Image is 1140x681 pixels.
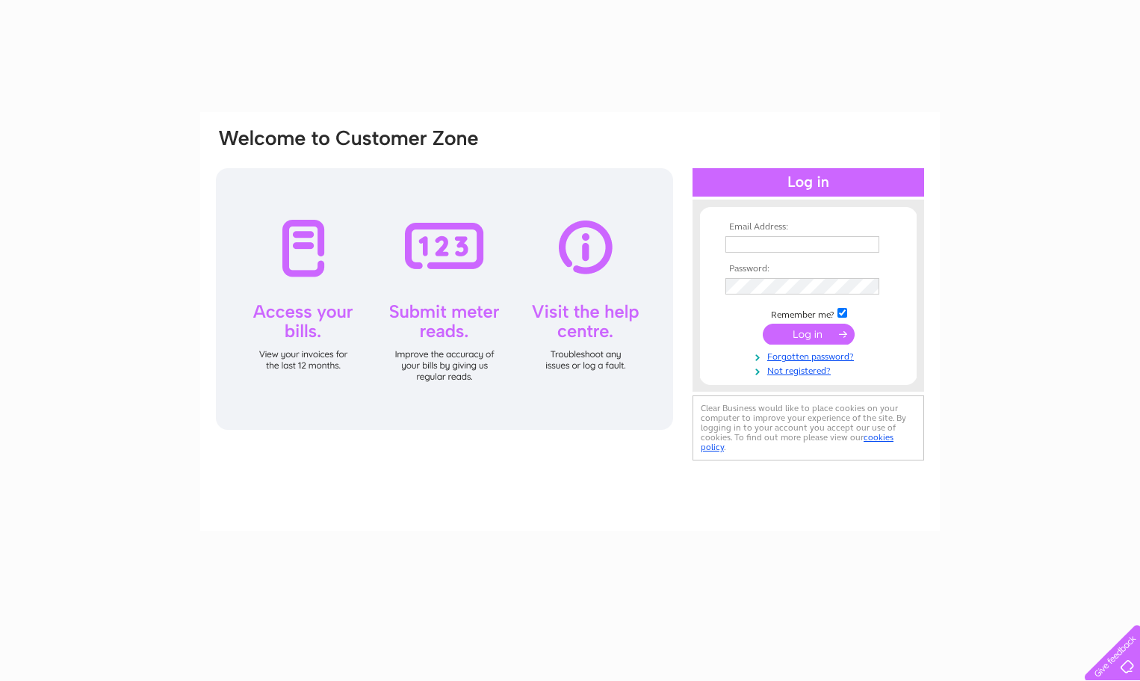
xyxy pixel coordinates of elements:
[725,363,895,377] a: Not registered?
[722,306,895,321] td: Remember me?
[725,348,895,363] a: Forgotten password?
[763,324,855,345] input: Submit
[693,395,924,460] div: Clear Business would like to place cookies on your computer to improve your experience of the sit...
[722,222,895,232] th: Email Address:
[722,264,895,274] th: Password:
[701,432,893,452] a: cookies policy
